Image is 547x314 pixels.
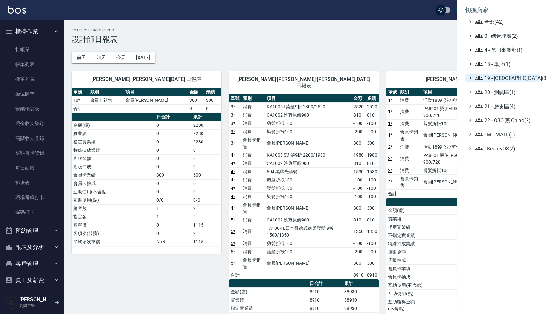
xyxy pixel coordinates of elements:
[465,3,539,18] li: 切換店家
[475,88,537,96] span: 20 - 測試區(1)
[475,18,537,26] span: 全部(42)
[475,32,537,40] span: 0 - 總管理處(2)
[475,145,537,152] span: - BeautyOS(7)
[475,74,537,82] span: 19 - [GEOGRAPHIC_DATA](3)
[475,60,537,68] span: 18 - 單店(1)
[475,102,537,110] span: 21 - 歷史區(4)
[475,131,537,138] span: - MEIMATE(1)
[475,46,537,54] span: 4 - 第四事業部(1)
[475,117,537,124] span: 22 - O3O 裏 Chiao(2)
